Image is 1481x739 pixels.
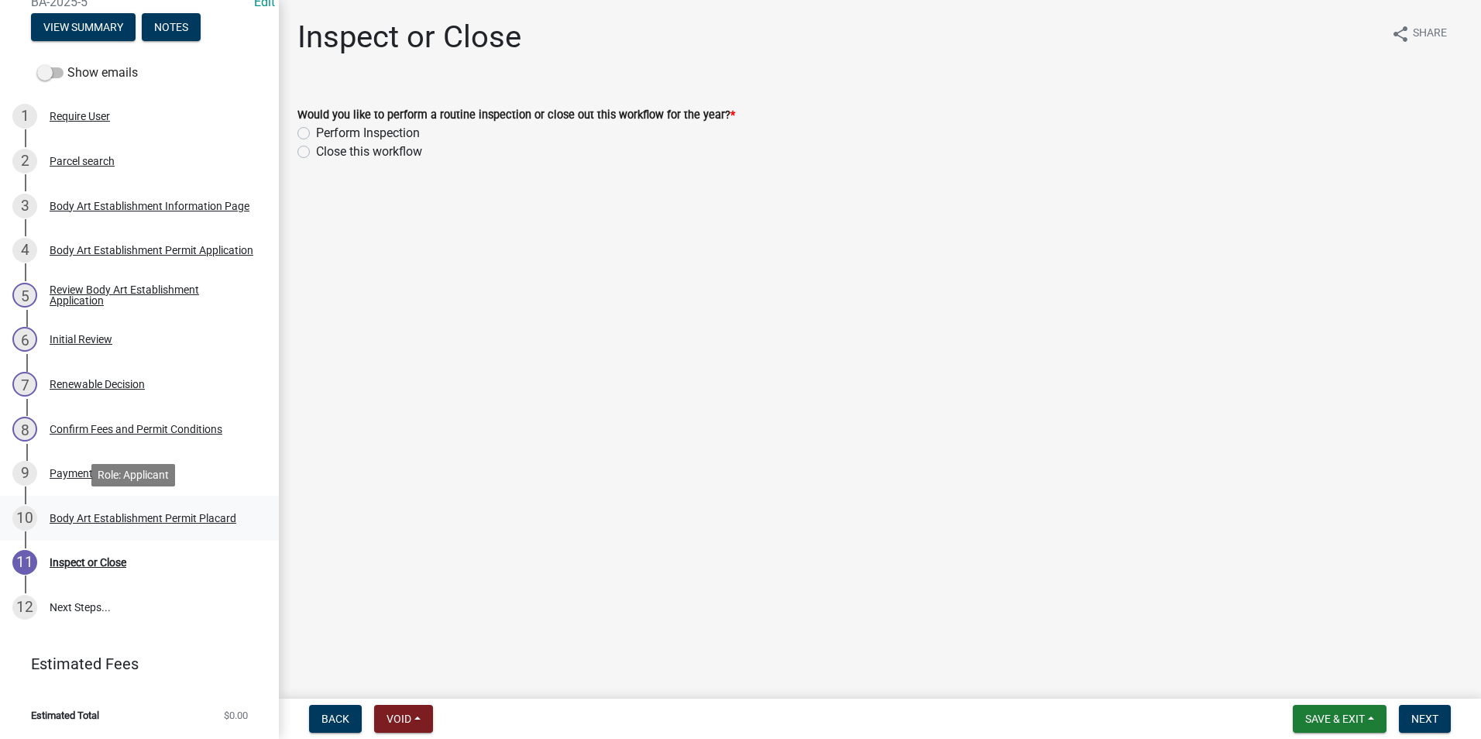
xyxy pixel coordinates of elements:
div: 6 [12,327,37,352]
wm-modal-confirm: Summary [31,22,136,34]
div: 11 [12,550,37,575]
button: View Summary [31,13,136,41]
div: Parcel search [50,156,115,167]
i: share [1391,25,1410,43]
div: Body Art Establishment Permit Placard [50,513,236,524]
div: 3 [12,194,37,218]
wm-modal-confirm: Notes [142,22,201,34]
span: Estimated Total [31,710,99,720]
div: Inspect or Close [50,557,126,568]
div: 7 [12,372,37,397]
div: 1 [12,104,37,129]
span: Void [387,713,411,725]
span: Save & Exit [1305,713,1365,725]
div: Initial Review [50,334,112,345]
div: 9 [12,461,37,486]
button: Next [1399,705,1451,733]
button: Back [309,705,362,733]
label: Show emails [37,64,138,82]
div: Review Body Art Establishment Application [50,284,254,306]
div: 10 [12,506,37,531]
div: Renewable Decision [50,379,145,390]
div: 2 [12,149,37,174]
a: Estimated Fees [12,648,254,679]
label: Perform Inspection [316,124,420,143]
div: Role: Applicant [91,464,175,486]
button: Save & Exit [1293,705,1387,733]
span: $0.00 [224,710,248,720]
button: Notes [142,13,201,41]
span: Back [321,713,349,725]
div: Require User [50,111,110,122]
label: Would you like to perform a routine inspection or close out this workflow for the year? [297,110,735,121]
div: Confirm Fees and Permit Conditions [50,424,222,435]
div: Payment [50,468,93,479]
div: Body Art Establishment Information Page [50,201,249,211]
span: Share [1413,25,1447,43]
h1: Inspect or Close [297,19,521,56]
div: 5 [12,283,37,308]
button: shareShare [1379,19,1459,49]
span: Next [1411,713,1438,725]
div: Body Art Establishment Permit Application [50,245,253,256]
button: Void [374,705,433,733]
div: 4 [12,238,37,263]
label: Close this workflow [316,143,422,161]
div: 8 [12,417,37,442]
div: 12 [12,595,37,620]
